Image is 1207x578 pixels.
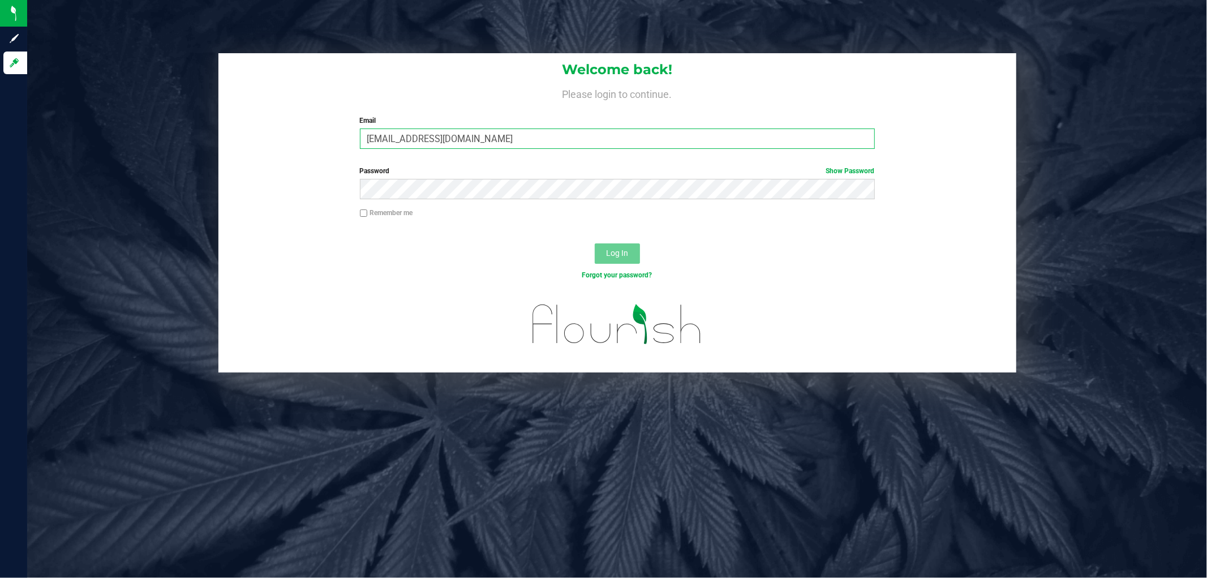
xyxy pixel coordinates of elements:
[582,271,652,279] a: Forgot your password?
[360,167,390,175] span: Password
[360,115,875,126] label: Email
[360,209,368,217] input: Remember me
[826,167,875,175] a: Show Password
[606,249,628,258] span: Log In
[8,33,20,44] inline-svg: Sign up
[8,57,20,68] inline-svg: Log in
[218,62,1016,77] h1: Welcome back!
[595,243,640,264] button: Log In
[517,292,717,356] img: flourish_logo.svg
[218,86,1016,100] h4: Please login to continue.
[360,208,413,218] label: Remember me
